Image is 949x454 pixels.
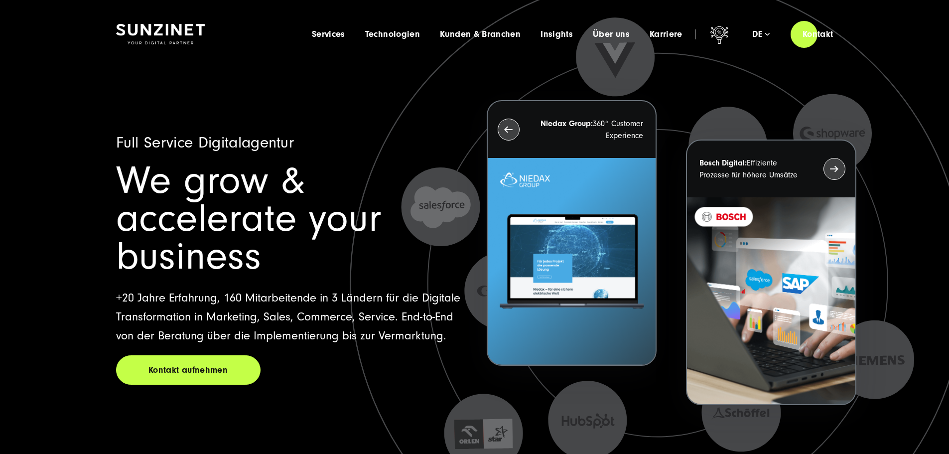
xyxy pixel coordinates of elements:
[752,29,770,39] div: de
[116,24,205,45] img: SUNZINET Full Service Digital Agentur
[541,29,573,39] a: Insights
[687,197,855,404] img: BOSCH - Kundeprojekt - Digital Transformation Agentur SUNZINET
[487,100,657,366] button: Niedax Group:360° Customer Experience Letztes Projekt von Niedax. Ein Laptop auf dem die Niedax W...
[440,29,521,39] a: Kunden & Branchen
[541,119,593,128] strong: Niedax Group:
[488,158,656,365] img: Letztes Projekt von Niedax. Ein Laptop auf dem die Niedax Website geöffnet ist, auf blauem Hinter...
[116,134,294,151] span: Full Service Digitalagentur
[116,355,261,385] a: Kontakt aufnehmen
[593,29,630,39] a: Über uns
[365,29,420,39] a: Technologien
[312,29,345,39] a: Services
[699,157,805,181] p: Effiziente Prozesse für höhere Umsätze
[791,20,845,48] a: Kontakt
[650,29,682,39] a: Karriere
[116,162,463,276] h1: We grow & accelerate your business
[538,118,643,142] p: 360° Customer Experience
[699,158,747,167] strong: Bosch Digital:
[686,140,856,405] button: Bosch Digital:Effiziente Prozesse für höhere Umsätze BOSCH - Kundeprojekt - Digital Transformatio...
[116,289,463,345] p: +20 Jahre Erfahrung, 160 Mitarbeitende in 3 Ländern für die Digitale Transformation in Marketing,...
